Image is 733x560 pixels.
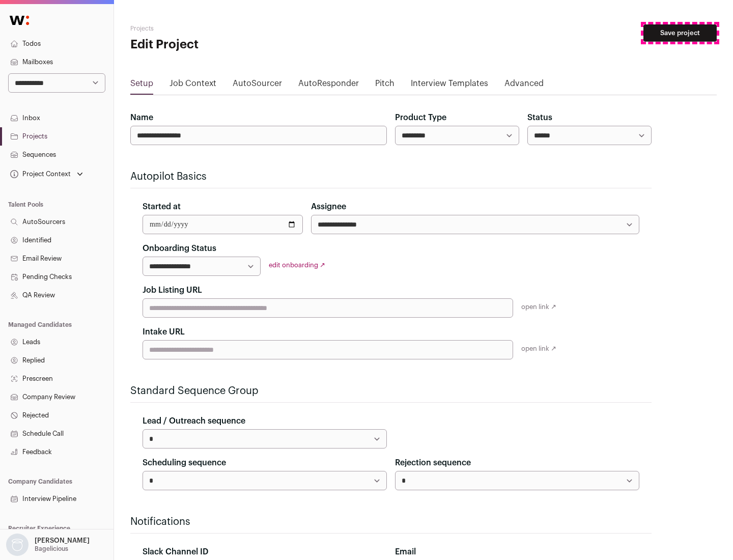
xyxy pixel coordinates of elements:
[527,111,552,124] label: Status
[130,111,153,124] label: Name
[8,167,85,181] button: Open dropdown
[269,262,325,268] a: edit onboarding ↗
[130,24,326,33] h2: Projects
[130,384,652,398] h2: Standard Sequence Group
[143,201,181,213] label: Started at
[643,24,717,42] button: Save project
[143,284,202,296] label: Job Listing URL
[504,77,544,94] a: Advanced
[143,242,216,255] label: Onboarding Status
[298,77,359,94] a: AutoResponder
[130,515,652,529] h2: Notifications
[130,37,326,53] h1: Edit Project
[8,170,71,178] div: Project Context
[375,77,394,94] a: Pitch
[130,170,652,184] h2: Autopilot Basics
[4,10,35,31] img: Wellfound
[395,111,446,124] label: Product Type
[35,537,90,545] p: [PERSON_NAME]
[170,77,216,94] a: Job Context
[143,415,245,427] label: Lead / Outreach sequence
[143,326,185,338] label: Intake URL
[233,77,282,94] a: AutoSourcer
[4,534,92,556] button: Open dropdown
[6,534,29,556] img: nopic.png
[395,457,471,469] label: Rejection sequence
[395,546,639,558] div: Email
[311,201,346,213] label: Assignee
[35,545,68,553] p: Bagelicious
[130,77,153,94] a: Setup
[411,77,488,94] a: Interview Templates
[143,546,208,558] label: Slack Channel ID
[143,457,226,469] label: Scheduling sequence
